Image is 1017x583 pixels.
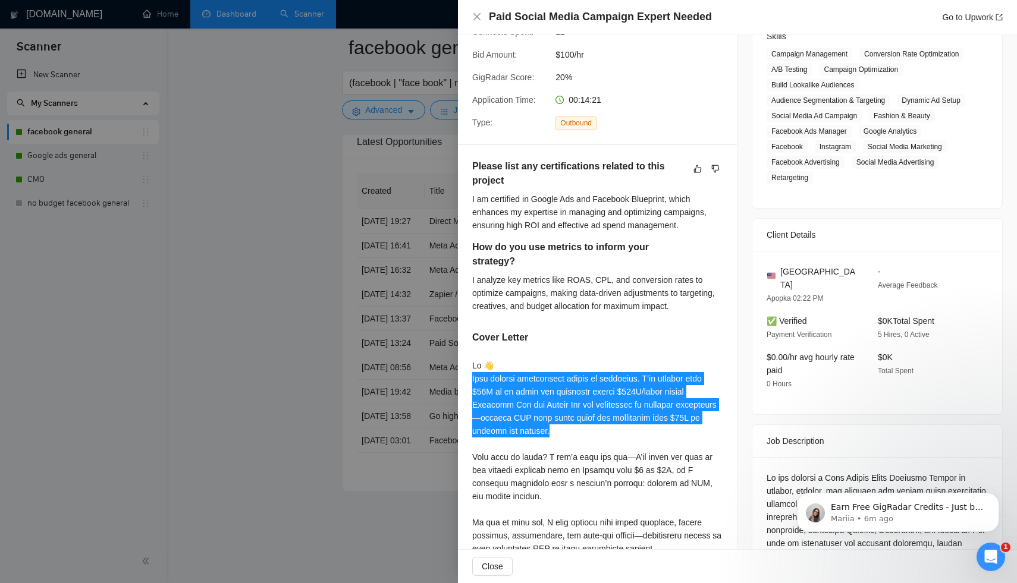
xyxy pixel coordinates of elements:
[555,71,734,84] span: 20%
[897,94,965,107] span: Dynamic Ad Setup
[693,164,702,174] span: like
[472,330,528,345] h5: Cover Letter
[996,14,1003,21] span: export
[767,219,988,251] div: Client Details
[767,63,812,76] span: A/B Testing
[859,48,963,61] span: Conversion Rate Optimization
[767,48,852,61] span: Campaign Management
[878,281,938,289] span: Average Feedback
[878,330,930,339] span: 5 Hires, 0 Active
[767,352,855,375] span: $0.00/hr avg hourly rate paid
[767,316,807,326] span: ✅ Verified
[472,118,492,127] span: Type:
[472,557,513,576] button: Close
[555,116,597,130] span: Outbound
[472,273,723,313] div: I analyze key metrics like ROAS, CPL, and conversion rates to optimize campaigns, making data-dri...
[878,367,914,375] span: Total Spent
[472,95,536,105] span: Application Time:
[767,109,862,122] span: Social Media Ad Campaign
[472,27,534,37] span: Connects Spent:
[472,240,685,269] h5: How do you use metrics to inform your strategy?
[472,50,517,59] span: Bid Amount:
[472,193,723,232] div: I am certified in Google Ads and Facebook Blueprint, which enhances my expertise in managing and ...
[859,125,921,138] span: Google Analytics
[767,31,786,41] span: Skills
[489,10,712,24] h4: Paid Social Media Campaign Expert Needed
[472,159,685,188] h5: Please list any certifications related to this project
[942,12,1003,22] a: Go to Upworkexport
[767,171,813,184] span: Retargeting
[878,316,934,326] span: $0K Total Spent
[878,352,893,362] span: $0K
[472,12,482,22] button: Close
[869,109,935,122] span: Fashion & Beauty
[482,560,503,573] span: Close
[815,140,856,153] span: Instagram
[878,267,881,276] span: -
[767,156,845,169] span: Facebook Advertising
[977,543,1005,571] iframe: Intercom live chat
[767,272,776,280] img: 🇺🇸
[767,125,852,138] span: Facebook Ads Manager
[569,95,601,105] span: 00:14:21
[863,140,947,153] span: Social Media Marketing
[472,73,534,82] span: GigRadar Score:
[852,156,939,169] span: Social Media Advertising
[690,162,705,176] button: like
[767,78,859,92] span: Build Lookalike Audiences
[711,164,720,174] span: dislike
[780,265,859,291] span: [GEOGRAPHIC_DATA]
[767,294,823,302] span: Apopka 02:22 PM
[767,425,988,457] div: Job Description
[767,140,808,153] span: Facebook
[1001,543,1010,552] span: 1
[767,330,831,339] span: Payment Verification
[708,162,723,176] button: dislike
[779,468,1017,551] iframe: Intercom notifications message
[767,94,890,107] span: Audience Segmentation & Targeting
[555,96,564,104] span: clock-circle
[472,12,482,21] span: close
[767,380,792,388] span: 0 Hours
[819,63,903,76] span: Campaign Optimization
[555,48,734,61] span: $100/hr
